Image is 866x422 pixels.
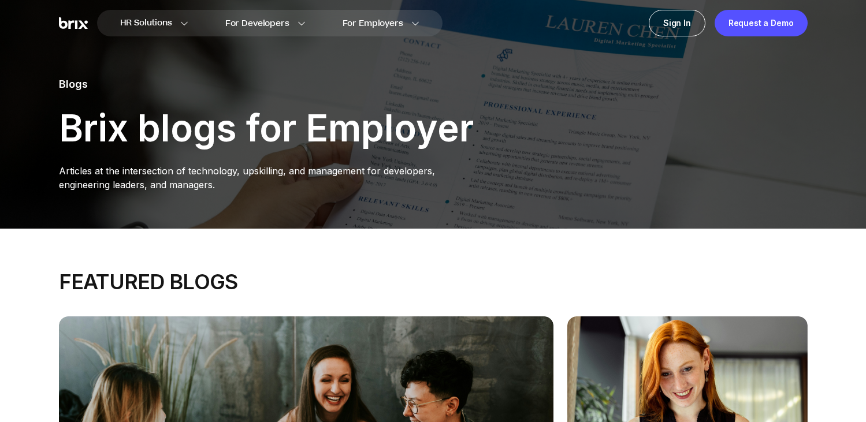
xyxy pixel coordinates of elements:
img: Brix Logo [59,17,88,29]
p: Brix blogs for Employer [59,111,474,145]
p: Articles at the intersection of technology, upskilling, and management for developers, engineerin... [59,164,474,192]
span: For Employers [343,17,403,29]
span: For Developers [225,17,289,29]
p: Blogs [59,76,474,92]
a: Sign In [649,10,705,36]
span: HR Solutions [120,14,172,32]
a: Request a Demo [715,10,808,36]
div: FEATURED BLOGS [59,270,808,293]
